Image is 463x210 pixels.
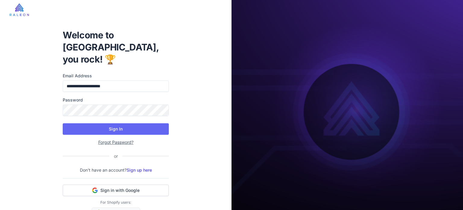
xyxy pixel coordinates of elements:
[98,140,134,145] a: Forgot Password?
[10,3,29,16] img: raleon-logo-whitebg.9aac0268.jpg
[63,123,169,135] button: Sign In
[63,167,169,173] p: Don't have an account?
[63,200,169,205] p: For Shopify users:
[127,167,152,173] a: Sign up here
[63,185,169,196] button: Sign in with Google
[100,187,140,193] span: Sign in with Google
[63,29,169,65] h1: Welcome to [GEOGRAPHIC_DATA], you rock! 🏆
[63,97,169,103] label: Password
[109,153,123,160] div: or
[63,73,169,79] label: Email Address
